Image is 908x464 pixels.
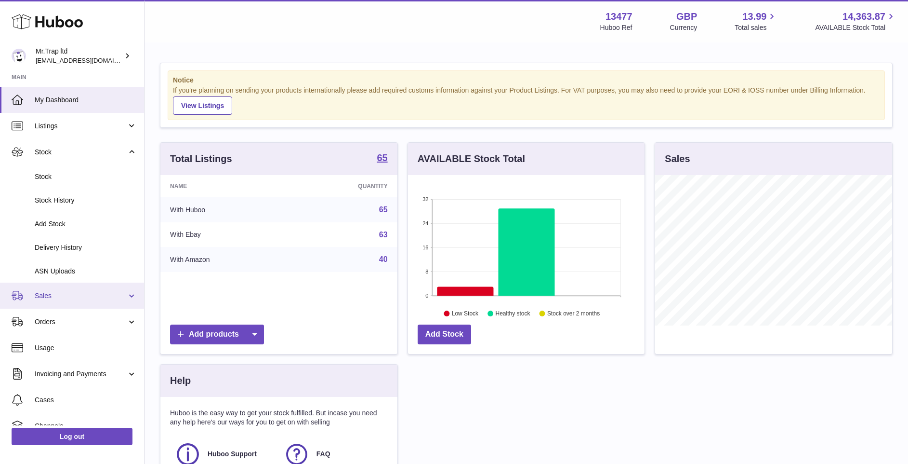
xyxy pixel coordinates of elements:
a: View Listings [173,96,232,115]
span: Usage [35,343,137,353]
strong: 65 [377,153,387,163]
a: Log out [12,428,132,445]
td: With Amazon [160,247,290,272]
div: If you're planning on sending your products internationally please add required customs informati... [173,86,880,115]
th: Name [160,175,290,197]
text: Stock over 2 months [547,310,600,317]
span: My Dashboard [35,96,137,105]
text: 32 [422,196,428,202]
h3: Help [170,374,191,387]
p: Huboo is the easy way to get your stock fulfilled. But incase you need any help here's our ways f... [170,409,388,427]
span: Orders [35,317,127,327]
span: [EMAIL_ADDRESS][DOMAIN_NAME] [36,56,142,64]
td: With Ebay [160,222,290,247]
span: Delivery History [35,243,137,252]
text: 16 [422,245,428,250]
strong: GBP [676,10,697,23]
span: Total sales [735,23,777,32]
text: Low Stock [452,310,479,317]
div: Huboo Ref [600,23,632,32]
div: Mr.Trap ltd [36,47,122,65]
td: With Huboo [160,197,290,222]
h3: Total Listings [170,152,232,165]
a: 40 [379,255,388,263]
span: FAQ [316,450,330,459]
strong: 13477 [605,10,632,23]
a: 63 [379,231,388,239]
span: 14,363.87 [842,10,885,23]
span: Stock History [35,196,137,205]
span: 13.99 [742,10,766,23]
span: Cases [35,396,137,405]
span: Invoicing and Payments [35,369,127,379]
span: Stock [35,172,137,181]
a: 14,363.87 AVAILABLE Stock Total [815,10,896,32]
th: Quantity [290,175,397,197]
div: Currency [670,23,697,32]
a: 13.99 Total sales [735,10,777,32]
text: Healthy stock [495,310,530,317]
img: office@grabacz.eu [12,49,26,63]
text: 8 [425,269,428,274]
span: Stock [35,148,127,157]
text: 24 [422,220,428,226]
span: Listings [35,122,127,131]
a: 65 [379,205,388,214]
span: AVAILABLE Stock Total [815,23,896,32]
a: 65 [377,153,387,164]
span: ASN Uploads [35,267,137,276]
span: Add Stock [35,219,137,229]
span: Channels [35,422,137,431]
h3: Sales [665,152,690,165]
span: Huboo Support [208,450,257,459]
span: Sales [35,291,127,300]
text: 0 [425,293,428,299]
a: Add Stock [418,325,471,344]
h3: AVAILABLE Stock Total [418,152,525,165]
a: Add products [170,325,264,344]
strong: Notice [173,76,880,85]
